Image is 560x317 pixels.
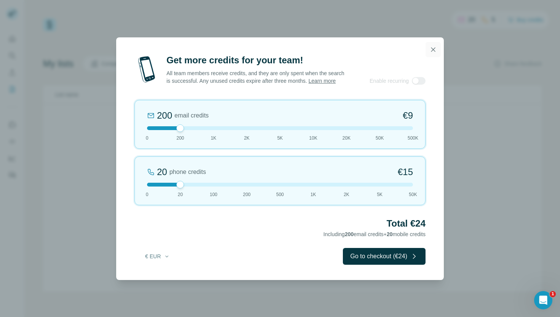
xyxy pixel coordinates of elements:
[166,69,345,85] p: All team members receive credits, and they are only spent when the search is successful. Any unus...
[387,231,393,237] span: 20
[134,54,159,85] img: mobile-phone
[370,77,409,85] span: Enable recurring
[345,231,354,237] span: 200
[310,191,316,198] span: 1K
[398,166,413,178] span: €15
[244,135,250,142] span: 2K
[146,135,149,142] span: 0
[140,249,175,263] button: € EUR
[176,135,184,142] span: 200
[210,191,217,198] span: 100
[342,135,350,142] span: 20K
[170,167,206,177] span: phone credits
[174,111,209,120] span: email credits
[403,109,413,122] span: €9
[157,166,167,178] div: 20
[377,191,382,198] span: 5K
[134,217,426,230] h2: Total €24
[211,135,216,142] span: 1K
[178,191,183,198] span: 20
[343,248,426,265] button: Go to checkout (€24)
[157,109,172,122] div: 200
[309,135,317,142] span: 10K
[344,191,349,198] span: 2K
[408,135,418,142] span: 500K
[276,191,284,198] span: 500
[409,191,417,198] span: 50K
[534,291,552,309] iframe: Intercom live chat
[277,135,283,142] span: 5K
[550,291,556,297] span: 1
[323,231,426,237] span: Including email credits + mobile credits
[309,78,336,84] a: Learn more
[376,135,384,142] span: 50K
[146,191,149,198] span: 0
[243,191,251,198] span: 200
